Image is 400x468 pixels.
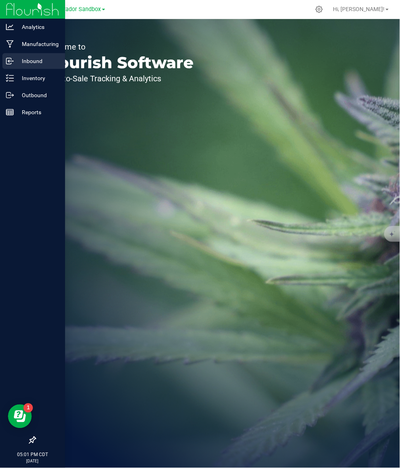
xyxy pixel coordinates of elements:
[43,43,194,51] p: Welcome to
[314,6,324,13] div: Manage settings
[8,405,32,428] iframe: Resource center
[6,23,14,31] inline-svg: Analytics
[23,403,33,413] iframe: Resource center unread badge
[14,90,62,100] p: Outbound
[14,73,62,83] p: Inventory
[43,55,194,71] p: Flourish Software
[43,75,194,82] p: Seed-to-Sale Tracking & Analytics
[6,91,14,99] inline-svg: Outbound
[14,107,62,117] p: Reports
[14,56,62,66] p: Inbound
[6,74,14,82] inline-svg: Inventory
[6,108,14,116] inline-svg: Reports
[14,22,62,32] p: Analytics
[6,40,14,48] inline-svg: Manufacturing
[14,39,62,49] p: Manufacturing
[57,6,101,13] span: Curador Sandbox
[333,6,385,12] span: Hi, [PERSON_NAME]!
[4,451,62,458] p: 05:01 PM CDT
[4,458,62,464] p: [DATE]
[6,57,14,65] inline-svg: Inbound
